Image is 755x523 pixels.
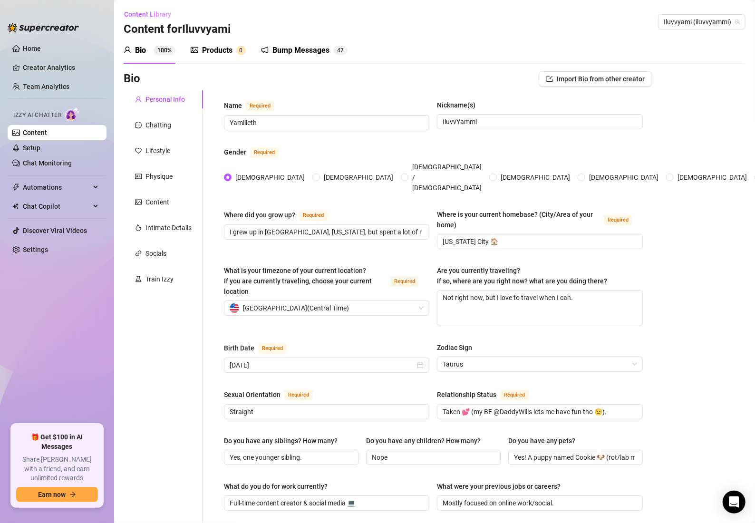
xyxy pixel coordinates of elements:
[333,46,348,55] sup: 47
[145,94,185,105] div: Personal Info
[539,71,652,87] button: Import Bio from other creator
[38,491,66,498] span: Earn now
[23,246,48,253] a: Settings
[299,210,328,221] span: Required
[366,436,481,446] div: Do you have any children? How many?
[546,76,553,82] span: import
[443,236,635,247] input: Where is your current homebase? (City/Area of your home)
[664,15,740,29] span: Iluvvyami (iluvvyammi)
[408,162,485,193] span: [DEMOGRAPHIC_DATA] / [DEMOGRAPHIC_DATA]
[514,452,635,463] input: Do you have any pets?
[735,19,740,25] span: team
[674,172,751,183] span: [DEMOGRAPHIC_DATA]
[437,389,539,400] label: Relationship Status
[145,274,174,284] div: Train Izzy
[124,10,171,18] span: Content Library
[437,342,472,353] div: Zodiac Sign
[16,455,98,483] span: Share [PERSON_NAME] with a friend, and earn unlimited rewards
[224,342,297,354] label: Birth Date
[437,209,642,230] label: Where is your current homebase? (City/Area of your home)
[250,147,279,158] span: Required
[437,291,642,326] textarea: Not right now, but I love to travel when I can.
[13,111,61,120] span: Izzy AI Chatter
[124,22,231,37] h3: Content for Iluvvyami
[500,390,529,400] span: Required
[65,107,80,121] img: AI Chatter
[16,487,98,502] button: Earn nowarrow-right
[437,481,561,492] div: What were your previous jobs or careers?
[224,343,254,353] div: Birth Date
[154,46,175,55] sup: 100%
[508,436,575,446] div: Do you have any pets?
[443,498,635,508] input: What were your previous jobs or careers?
[437,481,567,492] label: What were your previous jobs or careers?
[230,227,422,237] input: Where did you grow up?
[320,172,397,183] span: [DEMOGRAPHIC_DATA]
[145,197,169,207] div: Content
[437,100,482,110] label: Nickname(s)
[230,407,422,417] input: Sexual Orientation
[437,389,496,400] div: Relationship Status
[224,146,289,158] label: Gender
[124,71,140,87] h3: Bio
[390,276,419,287] span: Required
[145,145,170,156] div: Lifestyle
[135,96,142,103] span: user
[135,147,142,154] span: heart
[232,172,309,183] span: [DEMOGRAPHIC_DATA]
[23,159,72,167] a: Chat Monitoring
[16,433,98,451] span: 🎁 Get $100 in AI Messages
[372,452,493,463] input: Do you have any children? How many?
[230,117,422,128] input: Name
[437,209,600,230] div: Where is your current homebase? (City/Area of your home)
[236,46,246,55] sup: 0
[337,47,340,54] span: 4
[23,144,40,152] a: Setup
[437,342,479,353] label: Zodiac Sign
[443,116,635,127] input: Nickname(s)
[145,171,173,182] div: Physique
[437,267,607,285] span: Are you currently traveling? If so, where are you right now? what are you doing there?
[272,45,329,56] div: Bump Messages
[497,172,574,183] span: [DEMOGRAPHIC_DATA]
[224,210,295,220] div: Where did you grow up?
[723,491,745,513] div: Open Intercom Messenger
[135,199,142,205] span: picture
[135,250,142,257] span: link
[230,303,239,313] img: us
[224,389,323,400] label: Sexual Orientation
[246,101,274,111] span: Required
[202,45,232,56] div: Products
[437,100,475,110] div: Nickname(s)
[366,436,487,446] label: Do you have any children? How many?
[145,248,166,259] div: Socials
[135,122,142,128] span: message
[224,389,281,400] div: Sexual Orientation
[135,173,142,180] span: idcard
[224,100,242,111] div: Name
[224,209,338,221] label: Where did you grow up?
[8,23,79,32] img: logo-BBDzfeDw.svg
[443,407,635,417] input: Relationship Status
[340,47,344,54] span: 7
[243,301,349,315] span: [GEOGRAPHIC_DATA] ( Central Time )
[230,452,351,463] input: Do you have any siblings? How many?
[261,46,269,54] span: notification
[12,184,20,191] span: thunderbolt
[23,129,47,136] a: Content
[23,83,69,90] a: Team Analytics
[135,276,142,282] span: experiment
[508,436,582,446] label: Do you have any pets?
[135,45,146,56] div: Bio
[224,436,344,446] label: Do you have any siblings? How many?
[230,360,415,370] input: Birth Date
[124,46,131,54] span: user
[124,7,179,22] button: Content Library
[135,224,142,231] span: fire
[224,436,338,446] div: Do you have any siblings? How many?
[145,120,171,130] div: Chatting
[12,203,19,210] img: Chat Copilot
[145,223,192,233] div: Intimate Details
[23,180,90,195] span: Automations
[224,481,334,492] label: What do you do for work currently?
